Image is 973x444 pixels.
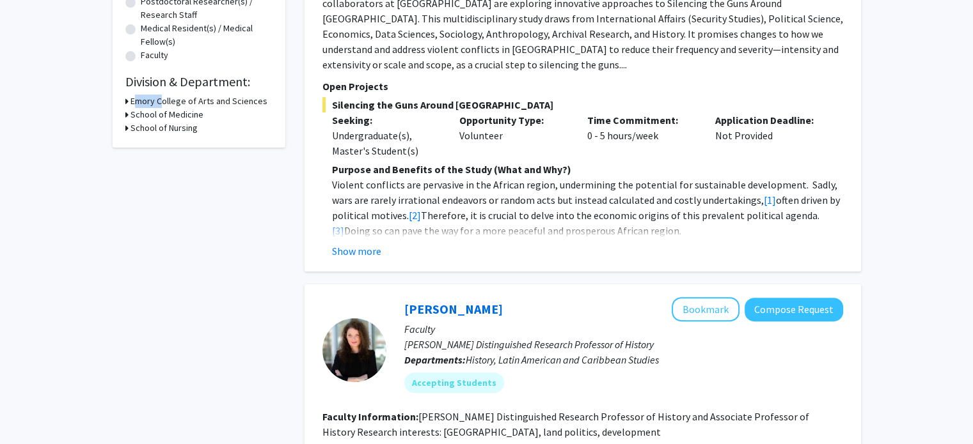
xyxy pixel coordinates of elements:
[332,177,843,238] p: Violent conflicts are pervasive in the African region, undermining the potential for sustainable ...
[131,108,203,121] h3: School of Medicine
[332,163,571,176] strong: Purpose and Benefits of the Study (What and Why?)
[672,297,740,321] button: Add Adriana Chira to Bookmarks
[404,353,466,366] b: Departments:
[332,128,441,158] div: Undergraduate(s), Master's Student(s)
[141,49,168,62] label: Faculty
[745,298,843,321] button: Compose Request to Adriana Chira
[322,97,843,112] span: Silencing the Guns Around [GEOGRAPHIC_DATA]
[125,74,273,89] h2: Division & Department:
[706,112,834,158] div: Not Provided
[715,112,824,128] p: Application Deadline:
[332,112,441,128] p: Seeking:
[404,321,843,337] p: Faculty
[459,112,568,128] p: Opportunity Type:
[322,410,809,438] fg-read-more: [PERSON_NAME] Distinguished Research Professor of History and Associate Professor of History Rese...
[141,22,273,49] label: Medical Resident(s) / Medical Fellow(s)
[332,224,344,237] a: [3]
[587,112,696,128] p: Time Commitment:
[404,372,504,393] mat-chip: Accepting Students
[322,410,418,423] b: Faculty Information:
[10,387,54,434] iframe: Chat
[466,353,659,366] span: History, Latin American and Caribbean Studies
[332,243,381,259] button: Show more
[404,337,843,352] p: [PERSON_NAME] Distinguished Research Professor of History
[409,209,421,222] a: [2]
[131,121,198,135] h3: School of Nursing
[578,112,706,158] div: 0 - 5 hours/week
[404,301,503,317] a: [PERSON_NAME]
[450,112,578,158] div: Volunteer
[131,95,267,108] h3: Emory College of Arts and Sciences
[764,194,776,206] a: [1]
[322,79,843,94] p: Open Projects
